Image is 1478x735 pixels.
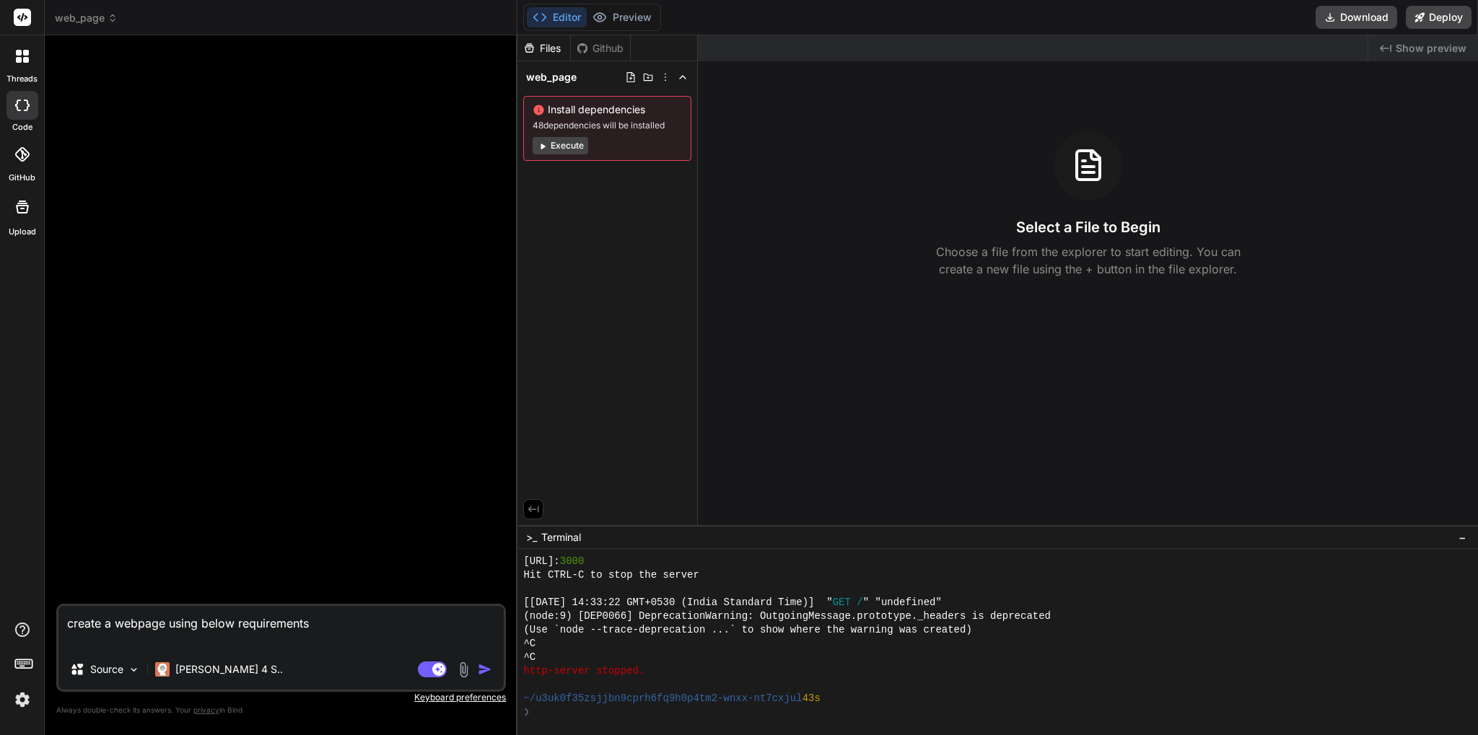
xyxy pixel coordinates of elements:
[1396,41,1466,56] span: Show preview
[55,11,118,25] span: web_page
[128,664,140,676] img: Pick Models
[175,662,283,677] p: [PERSON_NAME] 4 S..
[526,70,577,84] span: web_page
[523,555,559,568] span: [URL]:
[523,623,971,637] span: (Use `node --trace-deprecation ...` to show where the warning was created)
[56,692,506,703] p: Keyboard preferences
[523,637,535,651] span: ^C
[517,41,570,56] div: Files
[10,687,35,712] img: settings
[523,651,535,664] span: ^C
[541,530,581,545] span: Terminal
[12,121,32,133] label: code
[523,664,644,678] span: http-server stopped.
[526,530,537,545] span: >_
[833,596,851,609] span: GET
[927,243,1250,278] p: Choose a file from the explorer to start editing. You can create a new file using the + button in...
[455,661,472,678] img: attachment
[560,555,585,568] span: 3000
[6,73,38,85] label: threads
[587,7,657,27] button: Preview
[9,172,35,184] label: GitHub
[1459,530,1466,545] span: −
[523,692,802,705] span: ~/u3uk0f35zsjjbn9cprh6fq9h0p4tm2-wnxx-nt7cxjul
[533,102,682,117] span: Install dependencies
[155,662,170,677] img: Claude 4 Sonnet
[56,703,506,717] p: Always double-check its answers. Your in Bind
[857,596,862,609] span: /
[523,705,530,719] span: ❯
[523,609,1051,623] span: (node:9) [DEP0066] DeprecationWarning: OutgoingMessage.prototype._headers is deprecated
[523,596,832,609] span: [[DATE] 14:33:22 GMT+0530 (India Standard Time)] "
[193,705,219,714] span: privacy
[90,662,123,677] p: Source
[1406,6,1472,29] button: Deploy
[478,662,492,677] img: icon
[1456,526,1469,549] button: −
[863,596,942,609] span: " "undefined"
[527,7,587,27] button: Editor
[803,692,821,705] span: 43s
[533,120,682,131] span: 48 dependencies will be installed
[58,606,504,649] textarea: create a webpage using below requirements
[523,568,699,582] span: Hit CTRL-C to stop the server
[9,226,36,238] label: Upload
[1316,6,1397,29] button: Download
[1016,217,1160,237] h3: Select a File to Begin
[571,41,630,56] div: Github
[533,137,588,154] button: Execute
